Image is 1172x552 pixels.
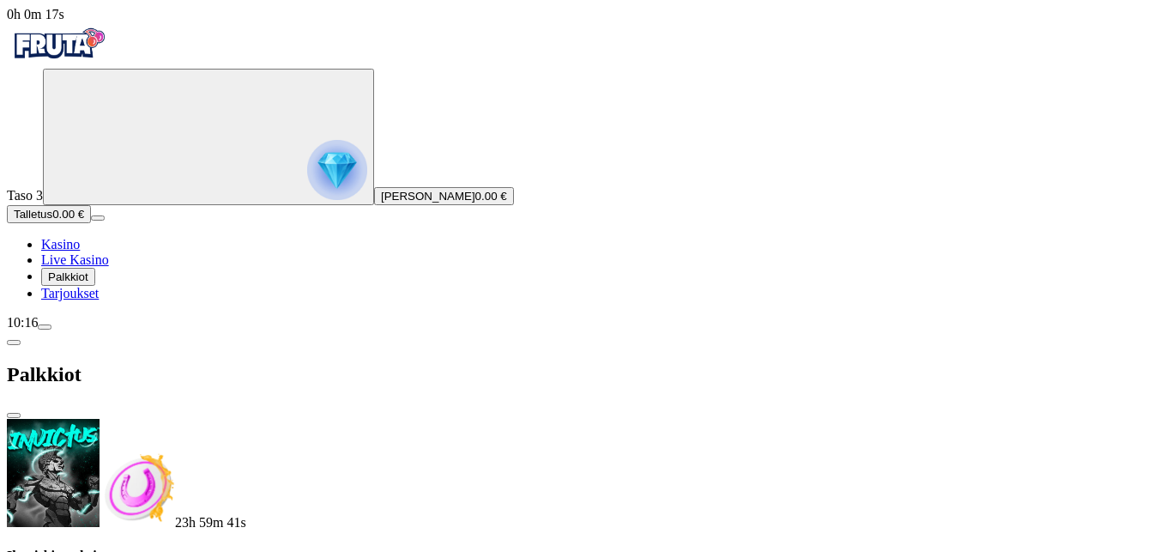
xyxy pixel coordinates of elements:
[41,286,99,300] a: gift-inverted iconTarjoukset
[475,190,507,203] span: 0.00 €
[38,325,51,330] button: menu
[100,452,175,527] img: Freespins bonus icon
[7,315,38,330] span: 10:16
[41,268,95,286] button: reward iconPalkkiot
[41,252,109,267] span: Live Kasino
[91,215,105,221] button: menu
[175,515,246,530] span: countdown
[43,69,374,205] button: reward progress
[7,413,21,418] button: close
[7,53,110,68] a: Fruta
[14,208,52,221] span: Talletus
[307,140,367,200] img: reward progress
[41,286,99,300] span: Tarjoukset
[7,22,110,65] img: Fruta
[41,237,80,252] span: Kasino
[7,22,1165,301] nav: Primary
[7,188,43,203] span: Taso 3
[381,190,475,203] span: [PERSON_NAME]
[41,252,109,267] a: poker-chip iconLive Kasino
[7,7,64,21] span: user session time
[7,340,21,345] button: chevron-left icon
[374,187,514,205] button: [PERSON_NAME]0.00 €
[7,363,1165,386] h2: Palkkiot
[52,208,84,221] span: 0.00 €
[7,419,100,527] img: Invictus
[48,270,88,283] span: Palkkiot
[41,237,80,252] a: diamond iconKasino
[7,205,91,223] button: Talletusplus icon0.00 €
